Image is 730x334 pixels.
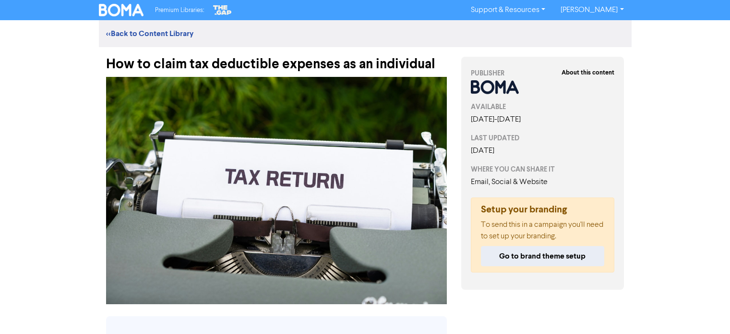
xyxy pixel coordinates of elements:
[99,4,144,16] img: BOMA Logo
[106,29,193,38] a: <<Back to Content Library
[106,47,447,72] div: How to claim tax deductible expenses as an individual
[562,69,614,76] strong: About this content
[471,145,615,157] div: [DATE]
[471,114,615,125] div: [DATE] - [DATE]
[463,2,553,18] a: Support & Resources
[471,164,615,174] div: WHERE YOU CAN SHARE IT
[682,288,730,334] iframe: Chat Widget
[481,204,605,215] h5: Setup your branding
[471,176,615,188] div: Email, Social & Website
[212,4,233,16] img: The Gap
[481,246,605,266] button: Go to brand theme setup
[481,219,605,242] p: To send this in a campaign you'll need to set up your branding.
[155,7,204,13] span: Premium Libraries:
[553,2,631,18] a: [PERSON_NAME]
[471,102,615,112] div: AVAILABLE
[471,133,615,143] div: LAST UPDATED
[471,68,615,78] div: PUBLISHER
